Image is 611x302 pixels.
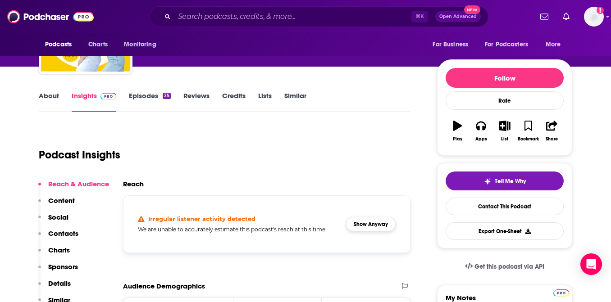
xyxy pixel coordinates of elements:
[553,288,569,297] a: Pro website
[48,279,71,288] p: Details
[38,180,109,196] button: Reach & Audience
[88,38,108,51] span: Charts
[540,115,564,147] button: Share
[559,9,573,24] a: Show notifications dropdown
[518,136,539,142] div: Bookmark
[38,246,70,262] button: Charts
[183,91,210,112] a: Reviews
[7,8,94,25] img: Podchaser - Follow, Share and Rate Podcasts
[124,38,156,51] span: Monitoring
[38,229,78,246] button: Contacts
[123,180,144,188] h2: Reach
[100,93,116,100] img: Podchaser Pro
[446,171,564,190] button: tell me why sparkleTell Me Why
[501,136,508,142] div: List
[45,38,72,51] span: Podcasts
[82,36,113,53] a: Charts
[469,115,492,147] button: Apps
[258,91,272,112] a: Lists
[446,91,564,110] div: Rate
[584,7,604,27] button: Show profile menu
[284,91,306,112] a: Similar
[546,38,561,51] span: More
[537,9,552,24] a: Show notifications dropdown
[138,226,339,233] h5: We are unable to accurately estimate this podcast's reach at this time.
[439,14,477,19] span: Open Advanced
[580,253,602,275] div: Open Intercom Messenger
[129,91,171,112] a: Episodes25
[426,36,479,53] button: open menu
[163,93,171,99] div: 25
[48,213,68,221] p: Social
[485,38,528,51] span: For Podcasters
[433,38,468,51] span: For Business
[446,198,564,215] a: Contact This Podcast
[495,178,526,185] span: Tell Me Why
[446,222,564,240] button: Export One-Sheet
[584,7,604,27] span: Logged in as heidi.egloff
[446,115,469,147] button: Play
[48,246,70,254] p: Charts
[38,262,78,279] button: Sponsors
[48,229,78,238] p: Contacts
[39,36,83,53] button: open menu
[118,36,168,53] button: open menu
[474,263,544,270] span: Get this podcast via API
[72,91,116,112] a: InsightsPodchaser Pro
[39,91,59,112] a: About
[148,215,255,222] h4: Irregular listener activity detected
[484,178,491,185] img: tell me why sparkle
[48,180,109,188] p: Reach & Audience
[475,136,487,142] div: Apps
[38,213,68,230] button: Social
[38,196,75,213] button: Content
[597,7,604,14] svg: Add a profile image
[411,11,428,23] span: ⌘ K
[446,68,564,88] button: Follow
[464,5,480,14] span: New
[435,11,481,22] button: Open AdvancedNew
[222,91,246,112] a: Credits
[174,9,411,24] input: Search podcasts, credits, & more...
[516,115,540,147] button: Bookmark
[553,289,569,297] img: Podchaser Pro
[453,136,462,142] div: Play
[546,136,558,142] div: Share
[123,282,205,290] h2: Audience Demographics
[539,36,572,53] button: open menu
[346,217,396,231] button: Show Anyway
[48,196,75,205] p: Content
[493,115,516,147] button: List
[48,262,78,271] p: Sponsors
[584,7,604,27] img: User Profile
[458,256,552,278] a: Get this podcast via API
[150,6,488,27] div: Search podcasts, credits, & more...
[38,279,71,296] button: Details
[479,36,541,53] button: open menu
[39,148,120,162] h1: Podcast Insights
